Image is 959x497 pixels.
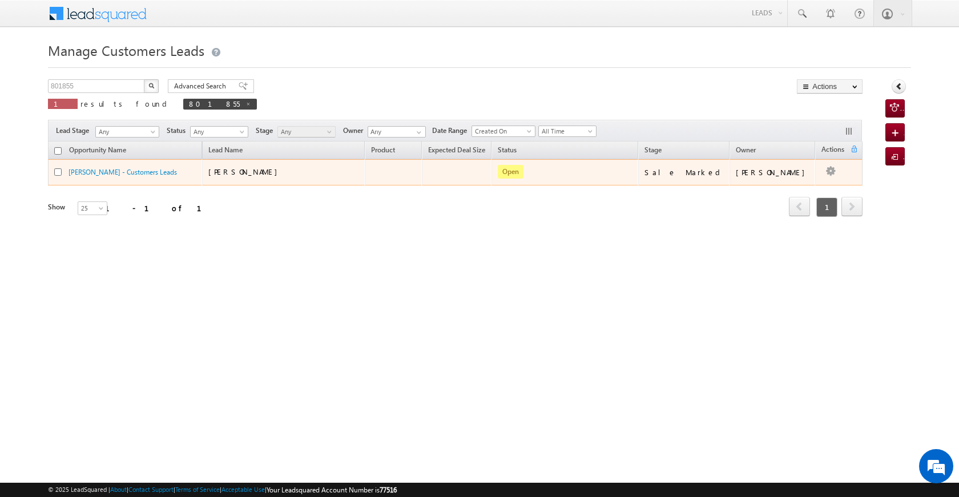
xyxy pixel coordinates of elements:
span: Owner [343,126,368,136]
a: Any [95,126,159,138]
img: Search [148,83,154,88]
span: Created On [472,126,531,136]
a: Created On [472,126,535,137]
span: Expected Deal Size [428,146,485,154]
span: 1 [816,197,837,217]
div: Show [48,202,68,212]
a: [PERSON_NAME] - Customers Leads [68,168,177,176]
div: 1 - 1 of 1 [105,201,215,215]
a: Acceptable Use [221,486,265,493]
div: [PERSON_NAME] [736,167,811,177]
span: Open [498,165,523,179]
span: © 2025 LeadSquared | | | | | [48,484,397,495]
span: Lead Stage [56,126,94,136]
a: All Time [538,126,597,137]
span: 801855 [189,99,240,108]
span: Your Leadsquared Account Number is [267,486,397,494]
button: Actions [797,79,863,94]
a: Status [492,144,522,159]
span: 1 [54,99,72,108]
a: Opportunity Name [63,144,132,159]
a: Expected Deal Size [422,144,491,159]
span: 77516 [380,486,397,494]
span: Owner [736,146,756,154]
span: All Time [539,126,593,136]
span: [PERSON_NAME] [208,167,283,176]
span: Any [191,127,245,137]
input: Check all records [54,147,62,155]
a: Stage [639,144,667,159]
span: Actions [816,143,850,158]
a: Any [190,126,248,138]
a: 25 [78,201,107,215]
div: Sale Marked [644,167,724,177]
span: Stage [644,146,662,154]
a: prev [789,198,810,216]
span: Any [278,127,332,137]
span: Date Range [432,126,472,136]
span: 25 [78,203,108,213]
input: Type to Search [368,126,426,138]
span: prev [789,197,810,216]
span: Advanced Search [174,81,229,91]
span: Opportunity Name [69,146,126,154]
span: Manage Customers Leads [48,41,204,59]
span: Product [371,146,395,154]
a: Show All Items [410,127,425,138]
a: About [110,486,127,493]
a: next [841,198,863,216]
span: results found [80,99,171,108]
span: next [841,197,863,216]
a: Any [277,126,336,138]
span: Status [167,126,190,136]
a: Terms of Service [175,486,220,493]
span: Any [96,127,155,137]
a: Contact Support [128,486,174,493]
span: Stage [256,126,277,136]
span: Lead Name [203,144,248,159]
